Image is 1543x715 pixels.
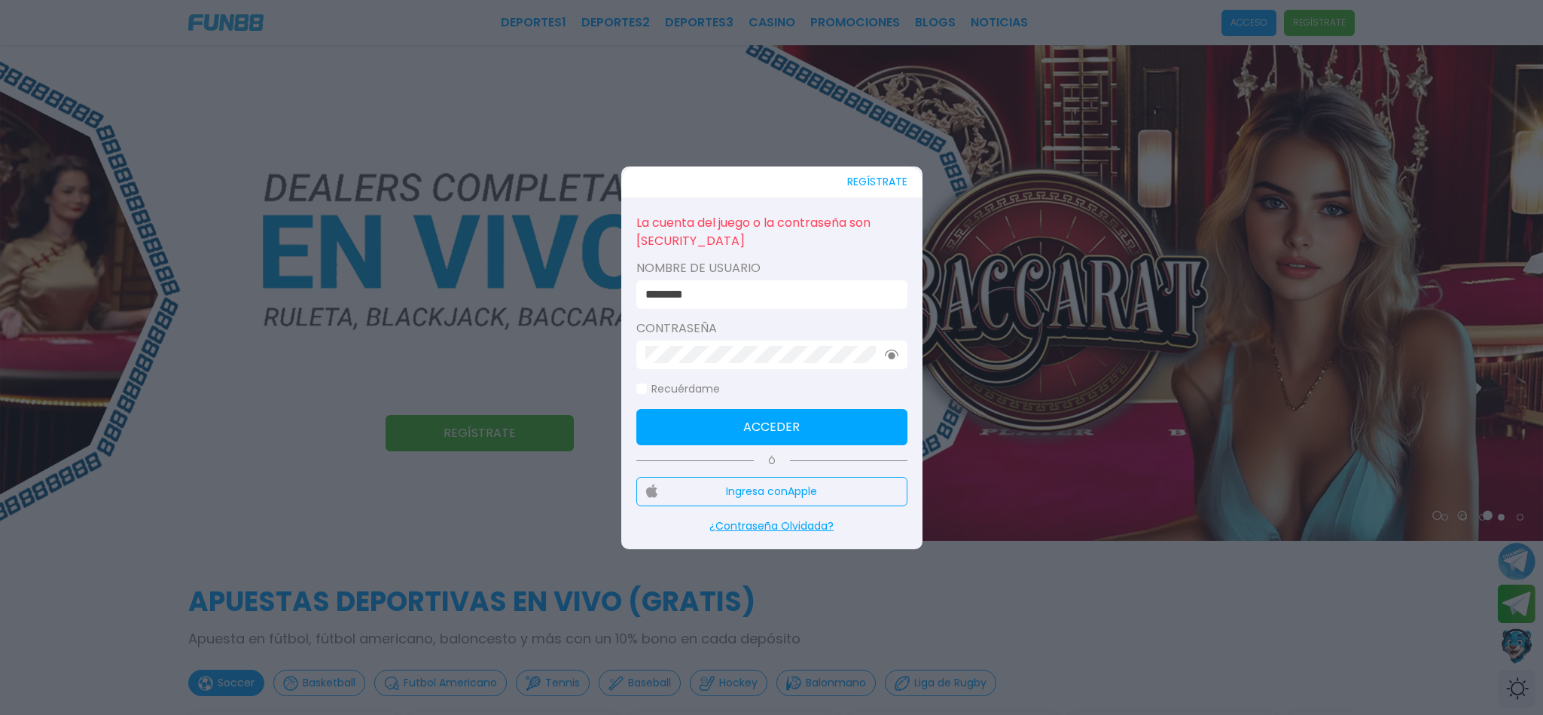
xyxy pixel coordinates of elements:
label: Nombre de usuario [636,259,907,277]
p: Ó [636,454,907,468]
button: Ingresa conApple [636,477,907,506]
p: ¿Contraseña Olvidada? [636,518,907,534]
label: Recuérdame [636,381,720,397]
button: Acceder [636,409,907,445]
button: REGÍSTRATE [847,167,907,197]
label: Contraseña [636,319,907,338]
p: La cuenta del juego o la contraseña son [SECURITY_DATA] [636,212,907,252]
